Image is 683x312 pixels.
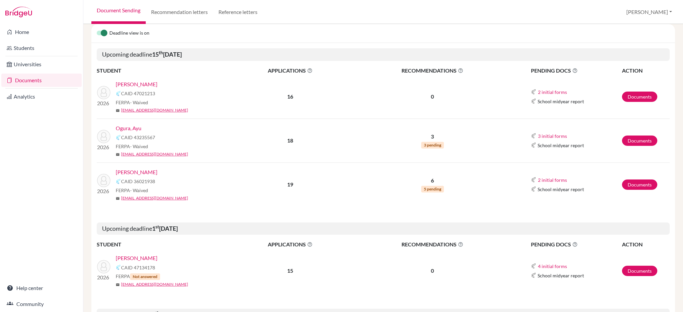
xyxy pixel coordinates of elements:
[97,86,110,99] img: Lin, Jolie
[109,29,149,37] span: Deadline view is on
[531,67,621,75] span: PENDING DOCS
[287,93,293,100] b: 16
[116,99,148,106] span: FERPA
[287,267,293,274] b: 15
[116,254,157,262] a: [PERSON_NAME]
[121,281,188,287] a: [EMAIL_ADDRESS][DOMAIN_NAME]
[116,135,121,140] img: Common App logo
[538,272,584,279] span: School midyear report
[121,107,188,113] a: [EMAIL_ADDRESS][DOMAIN_NAME]
[538,88,567,96] button: 2 initial forms
[130,100,148,105] span: - Waived
[287,137,293,144] b: 18
[1,74,82,87] a: Documents
[421,186,444,192] span: 5 pending
[622,136,657,146] a: Documents
[116,283,120,287] span: mail
[538,176,567,184] button: 2 initial forms
[531,186,536,192] img: Common App logo
[230,67,350,75] span: APPLICATIONS
[531,240,621,248] span: PENDING DOCS
[116,91,121,96] img: Common App logo
[121,178,155,185] span: CAID 36021938
[97,66,230,75] th: STUDENT
[130,187,148,193] span: - Waived
[421,142,444,149] span: 3 pending
[1,90,82,103] a: Analytics
[531,99,536,104] img: Common App logo
[97,143,110,151] p: 2026
[622,66,670,75] th: ACTION
[230,240,350,248] span: APPLICATIONS
[97,240,230,249] th: STUDENT
[351,93,515,101] p: 0
[538,186,584,193] span: School midyear report
[97,222,670,235] h5: Upcoming deadline
[116,153,120,156] span: mail
[538,132,567,140] button: 3 initial forms
[622,266,657,276] a: Documents
[531,133,536,139] img: Common App logo
[5,7,32,17] img: Bridge-U
[130,144,148,149] span: - Waived
[97,174,110,187] img: Teoh, Samuel
[531,143,536,148] img: Common App logo
[1,297,82,311] a: Community
[116,265,121,270] img: Common App logo
[622,92,657,102] a: Documents
[351,67,515,75] span: RECOMMENDATIONS
[121,264,155,271] span: CAID 47134178
[531,273,536,278] img: Common App logo
[351,240,515,248] span: RECOMMENDATIONS
[152,51,182,58] b: 15 [DATE]
[1,25,82,39] a: Home
[531,177,536,182] img: Common App logo
[159,50,163,55] sup: th
[116,80,157,88] a: [PERSON_NAME]
[97,187,110,195] p: 2026
[97,99,110,107] p: 2026
[531,263,536,269] img: Common App logo
[287,181,293,187] b: 19
[622,179,657,190] a: Documents
[116,109,120,113] span: mail
[538,142,584,149] span: School midyear report
[623,6,675,18] button: [PERSON_NAME]
[1,281,82,295] a: Help center
[121,151,188,157] a: [EMAIL_ADDRESS][DOMAIN_NAME]
[538,262,567,270] button: 4 initial forms
[538,98,584,105] span: School midyear report
[531,89,536,95] img: Common App logo
[1,41,82,55] a: Students
[1,58,82,71] a: Universities
[116,168,157,176] a: [PERSON_NAME]
[351,267,515,275] p: 0
[155,224,159,229] sup: st
[97,48,670,61] h5: Upcoming deadline
[97,130,110,143] img: Ogura, Ayu
[121,195,188,201] a: [EMAIL_ADDRESS][DOMAIN_NAME]
[351,176,515,184] p: 6
[121,134,155,141] span: CAID 43235567
[116,124,141,132] a: Ogura, Ayu
[152,225,178,232] b: 1 [DATE]
[97,260,110,273] img: Kuo, Yu Hsuan
[97,273,110,281] p: 2026
[116,273,160,280] span: FERPA
[116,143,148,150] span: FERPA
[351,133,515,141] p: 3
[116,187,148,194] span: FERPA
[130,273,160,280] span: Not answered
[622,240,670,249] th: ACTION
[116,196,120,200] span: mail
[121,90,155,97] span: CAID 47021213
[116,179,121,184] img: Common App logo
